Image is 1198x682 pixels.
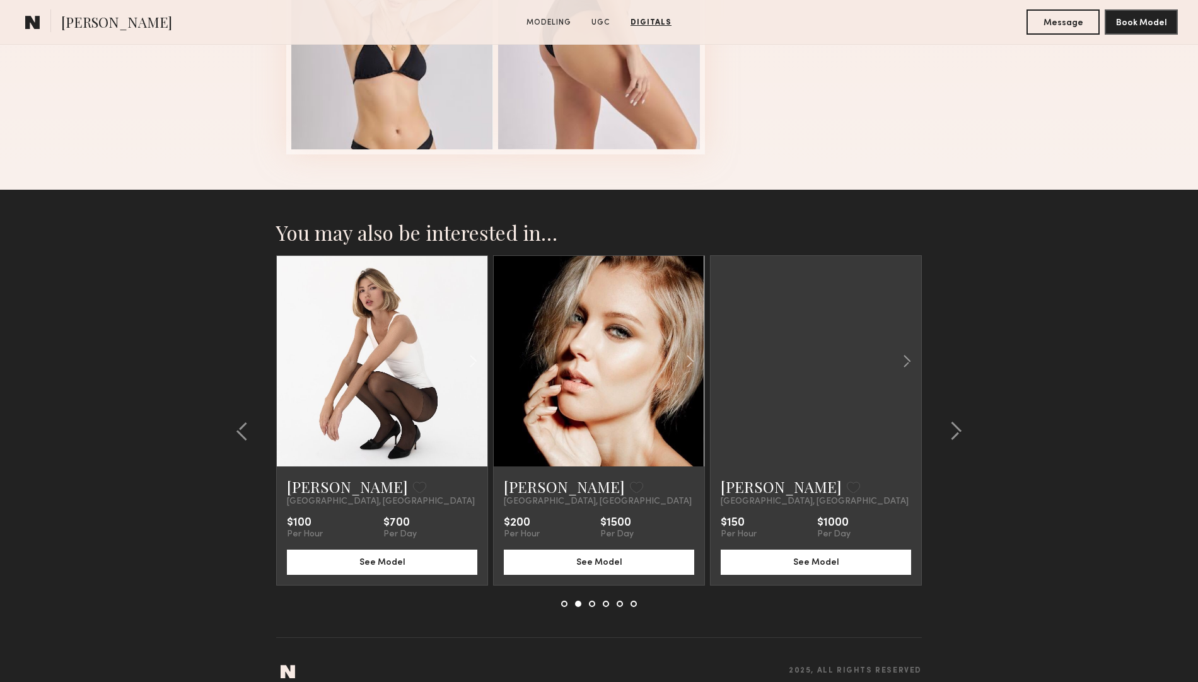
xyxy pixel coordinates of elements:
[287,550,477,575] button: See Model
[1105,16,1178,27] a: Book Model
[383,517,417,529] div: $700
[600,529,634,540] div: Per Day
[287,517,323,529] div: $100
[287,477,408,497] a: [PERSON_NAME]
[504,517,540,529] div: $200
[721,497,909,507] span: [GEOGRAPHIC_DATA], [GEOGRAPHIC_DATA]
[521,17,576,28] a: Modeling
[1105,9,1178,35] button: Book Model
[1026,9,1100,35] button: Message
[504,497,692,507] span: [GEOGRAPHIC_DATA], [GEOGRAPHIC_DATA]
[721,550,911,575] button: See Model
[817,529,851,540] div: Per Day
[504,556,694,567] a: See Model
[61,13,172,35] span: [PERSON_NAME]
[817,517,851,529] div: $1000
[721,477,842,497] a: [PERSON_NAME]
[287,529,323,540] div: Per Hour
[721,556,911,567] a: See Model
[721,529,757,540] div: Per Hour
[625,17,677,28] a: Digitals
[383,529,417,540] div: Per Day
[504,550,694,575] button: See Model
[600,517,634,529] div: $1500
[789,667,922,675] span: 2025, all rights reserved
[721,517,757,529] div: $150
[287,556,477,567] a: See Model
[287,497,475,507] span: [GEOGRAPHIC_DATA], [GEOGRAPHIC_DATA]
[586,17,615,28] a: UGC
[276,220,922,245] h2: You may also be interested in…
[504,529,540,540] div: Per Hour
[504,477,625,497] a: [PERSON_NAME]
